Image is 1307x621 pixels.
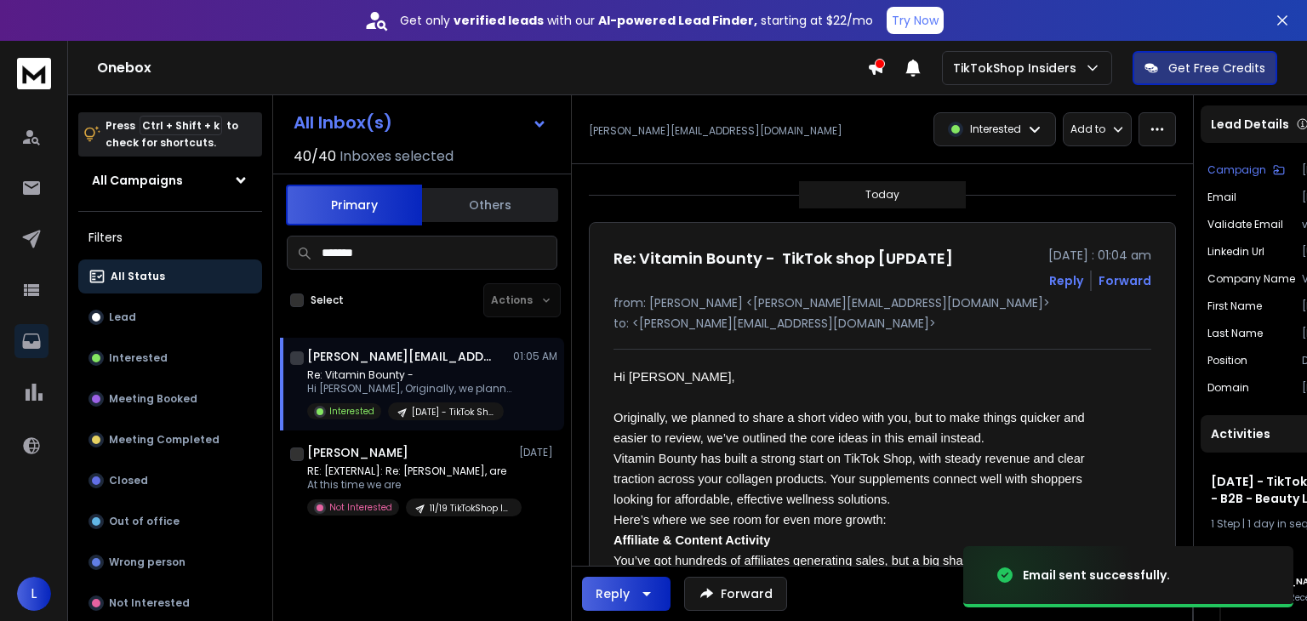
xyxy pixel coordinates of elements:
[970,122,1021,136] p: Interested
[1207,163,1285,177] button: Campaign
[454,12,544,29] strong: verified leads
[329,501,392,514] p: Not Interested
[78,225,262,249] h3: Filters
[598,12,757,29] strong: AI-powered Lead Finder,
[614,513,887,527] span: Here’s where we see room for even more growth:
[109,310,136,324] p: Lead
[887,7,944,34] button: Try Now
[412,406,494,419] p: [DATE] - TikTok Shop Insiders - B2B - Beauty Leads
[109,392,197,406] p: Meeting Booked
[294,114,392,131] h1: All Inbox(s)
[307,478,511,492] p: At this time we are
[684,577,787,611] button: Forward
[78,300,262,334] button: Lead
[614,533,770,547] span: Affiliate & Content Activity
[17,577,51,611] button: L
[1207,163,1266,177] p: Campaign
[17,58,51,89] img: logo
[596,585,630,602] div: Reply
[430,502,511,515] p: 11/19 TikTokShop Insiders - B2B - Beauty DTC
[294,146,336,167] span: 40 / 40
[78,259,262,293] button: All Status
[109,474,148,487] p: Closed
[589,124,842,138] p: [PERSON_NAME][EMAIL_ADDRESS][DOMAIN_NAME]
[109,515,180,528] p: Out of office
[109,351,168,365] p: Interested
[1207,299,1262,313] p: First Name
[1023,567,1170,584] div: Email sent successfully.
[1070,122,1105,136] p: Add to
[78,382,262,416] button: Meeting Booked
[78,586,262,620] button: Not Interested
[1207,381,1249,395] p: Domain
[1207,245,1264,259] p: Linkedin Url
[78,464,262,498] button: Closed
[400,12,873,29] p: Get only with our starting at $22/mo
[329,405,374,418] p: Interested
[1099,272,1151,289] div: Forward
[1211,116,1289,133] p: Lead Details
[307,368,511,382] p: Re: Vitamin Bounty -
[78,423,262,457] button: Meeting Completed
[311,293,344,307] label: Select
[1207,354,1247,367] p: Position
[78,504,262,538] button: Out of office
[614,452,1088,506] span: Vitamin Bounty has built a strong start on TikTok Shop, with steady revenue and clear traction ac...
[1207,191,1236,204] p: Email
[582,577,671,611] button: Reply
[78,341,262,375] button: Interested
[78,545,262,579] button: Wrong person
[614,315,1151,332] p: to: <[PERSON_NAME][EMAIL_ADDRESS][DOMAIN_NAME]>
[614,370,735,384] span: Hi [PERSON_NAME],
[1207,327,1263,340] p: Last Name
[92,172,183,189] h1: All Campaigns
[953,60,1083,77] p: TikTokShop Insiders
[106,117,238,151] p: Press to check for shortcuts.
[614,411,1088,445] span: Originally, we planned to share a short video with you, but to make things quicker and easier to ...
[111,270,165,283] p: All Status
[1211,516,1240,531] span: 1 Step
[97,58,867,78] h1: Onebox
[1048,247,1151,264] p: [DATE] : 01:04 am
[513,350,557,363] p: 01:05 AM
[307,444,408,461] h1: [PERSON_NAME]
[109,596,190,610] p: Not Interested
[892,12,939,29] p: Try Now
[307,382,511,396] p: Hi [PERSON_NAME], Originally, we planned to
[614,294,1151,311] p: from: [PERSON_NAME] <[PERSON_NAME][EMAIL_ADDRESS][DOMAIN_NAME]>
[1207,272,1295,286] p: Company Name
[1049,272,1083,289] button: Reply
[865,188,899,202] p: Today
[109,433,220,447] p: Meeting Completed
[307,464,511,478] p: RE: [EXTERNAL]: Re: [PERSON_NAME], are
[307,348,494,365] h1: [PERSON_NAME][EMAIL_ADDRESS][DOMAIN_NAME]
[140,116,222,135] span: Ctrl + Shift + k
[1133,51,1277,85] button: Get Free Credits
[1168,60,1265,77] p: Get Free Credits
[422,186,558,224] button: Others
[1207,218,1283,231] p: Validate Email
[78,163,262,197] button: All Campaigns
[340,146,454,167] h3: Inboxes selected
[519,446,557,459] p: [DATE]
[109,555,185,569] p: Wrong person
[614,247,953,271] h1: Re: Vitamin Bounty - TikTok shop [UPDATE]
[280,105,561,140] button: All Inbox(s)
[286,185,422,225] button: Primary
